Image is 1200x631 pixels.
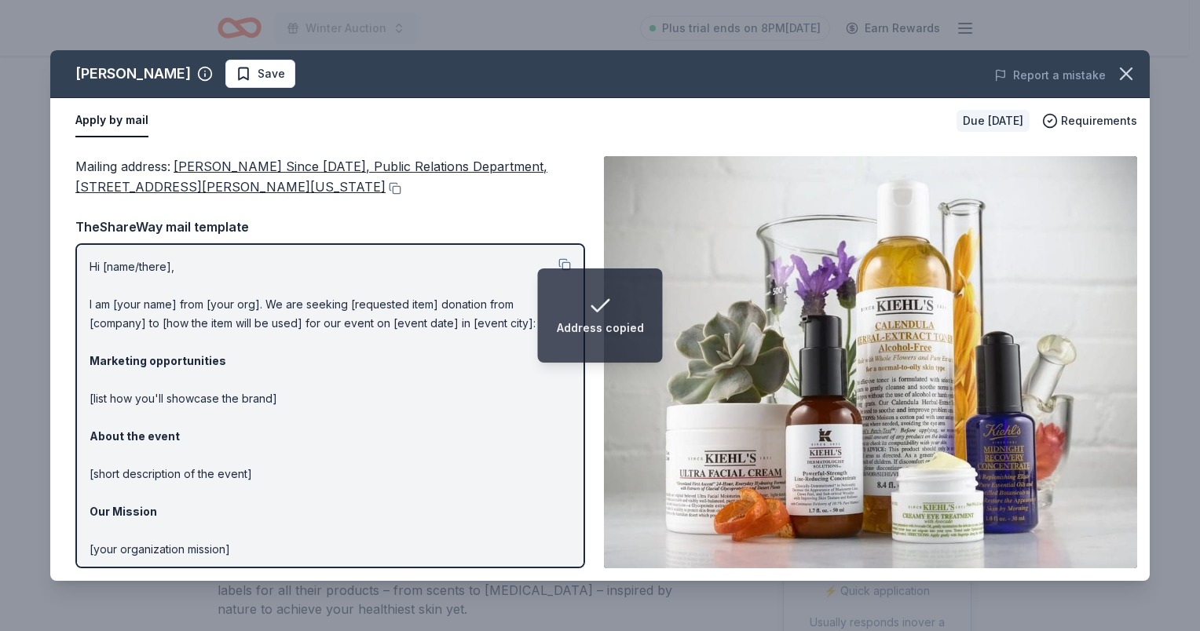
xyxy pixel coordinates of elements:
span: [PERSON_NAME] Since [DATE], Public Relations Department, [STREET_ADDRESS][PERSON_NAME][US_STATE] [75,159,547,195]
div: Due [DATE] [957,110,1030,132]
span: Save [258,64,285,83]
button: Report a mistake [994,66,1106,85]
strong: Marketing opportunities [90,354,226,367]
strong: About the event [90,429,180,443]
div: Mailing address : [75,156,585,198]
span: Requirements [1061,111,1137,130]
div: Address copied [557,319,644,337]
button: Save [225,60,295,88]
button: Requirements [1042,111,1137,130]
div: [PERSON_NAME] [75,61,191,86]
button: Apply by mail [75,104,148,137]
div: TheShareWay mail template [75,217,585,237]
strong: Our Mission [90,505,157,518]
img: Image for Kiehl's [604,156,1137,568]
